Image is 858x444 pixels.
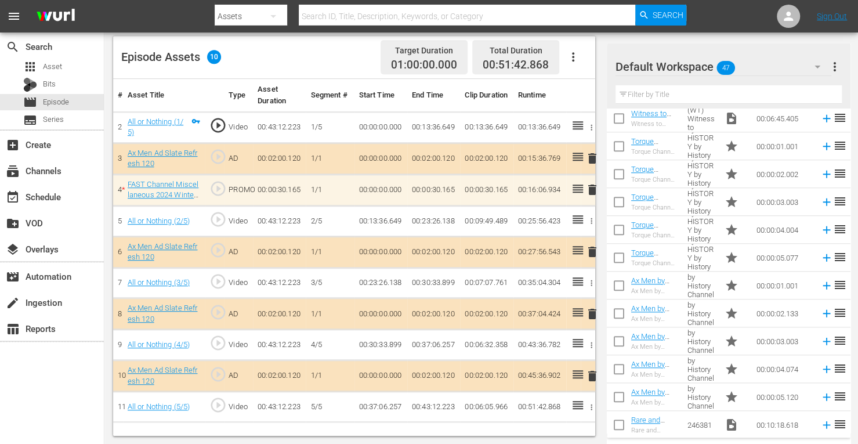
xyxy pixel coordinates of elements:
[683,299,720,327] td: Ax Men by History Channel ID 2
[113,360,123,392] td: 10
[683,411,720,439] td: 246381
[725,251,738,265] span: Promo
[407,206,460,237] td: 00:23:26.138
[585,151,599,165] span: delete
[209,304,227,321] span: play_circle_outline
[354,206,407,237] td: 00:13:36.649
[113,392,123,423] td: 11
[224,79,253,112] th: Type
[209,180,227,197] span: play_circle_outline
[683,188,720,216] td: Torque by HISTORY by History Channel ID 3
[460,392,513,423] td: 00:06:05.966
[407,268,460,298] td: 00:30:33.899
[631,343,678,351] div: Ax Men by History Channel ID Refresh 3
[631,165,667,191] a: Torque Channel ID Refresh 2
[725,334,738,348] span: Promo
[585,367,599,384] button: delete
[631,371,678,378] div: Ax Men by History Channel ID Refresh 4
[635,5,686,26] button: Search
[113,298,123,330] td: 8
[354,298,407,330] td: 00:00:00.000
[631,427,678,434] div: Rare and Wicked 1962 [PERSON_NAME]
[306,268,354,298] td: 3/5
[253,174,306,205] td: 00:00:30.165
[725,306,738,320] span: Promo
[833,194,847,208] span: reorder
[585,183,599,197] span: delete
[820,335,833,348] svg: Add to Episode
[585,182,599,198] button: delete
[752,411,816,439] td: 00:10:18.618
[460,206,513,237] td: 00:09:49.489
[631,259,678,267] div: Torque Channel ID Refresh 5
[616,50,831,83] div: Default Workspace
[585,150,599,167] button: delete
[354,111,407,143] td: 00:00:00.000
[631,221,667,247] a: Torque Channel ID Refresh 4
[253,111,306,143] td: 00:43:12.223
[833,250,847,264] span: reorder
[513,111,566,143] td: 00:13:36.649
[354,268,407,298] td: 00:23:26.138
[224,143,253,174] td: AD
[585,244,599,261] button: delete
[207,50,221,64] span: 10
[354,236,407,268] td: 00:00:00.000
[585,245,599,259] span: delete
[224,360,253,392] td: AD
[631,315,678,323] div: Ax Men by History Channel ID Refresh 2
[683,132,720,160] td: Torque by HISTORY by History Channel ID 1
[28,3,84,30] img: ans4CAIJ8jUAAAAAAAAAAAAAAAAAAAAAAAAgQb4GAAAAAAAAAAAAAAAAAAAAAAAAJMjXAAAAAAAAAAAAAAAAAAAAAAAAgAT5G...
[224,174,253,205] td: PROMO
[683,272,720,299] td: Ax Men by History Channel ID 1
[354,143,407,174] td: 00:00:00.000
[253,206,306,237] td: 00:43:12.223
[6,270,20,284] span: Automation
[209,148,227,165] span: play_circle_outline
[631,232,678,239] div: Torque Channel ID Refresh 4
[513,330,566,360] td: 00:43:36.782
[113,111,123,143] td: 2
[820,140,833,153] svg: Add to Episode
[752,160,816,188] td: 00:00:02.002
[631,276,669,311] a: Ax Men by History Channel ID Refresh 1
[828,53,842,81] button: more_vert
[407,174,460,205] td: 00:00:30.165
[631,176,678,183] div: Torque Channel ID Refresh 2
[585,307,599,321] span: delete
[128,304,198,323] a: Ax Men Ad Slate Refresh 120
[6,216,20,230] span: VOD
[306,298,354,330] td: 1/1
[752,244,816,272] td: 00:00:05.077
[121,50,221,64] div: Episode Assets
[128,242,198,262] a: Ax Men Ad Slate Refresh 120
[43,61,62,73] span: Asset
[7,9,21,23] span: menu
[306,360,354,392] td: 1/1
[306,111,354,143] td: 1/5
[128,402,190,411] a: All or Nothing (5/5)
[631,304,669,339] a: Ax Men by History Channel ID Refresh 2
[128,278,190,287] a: All or Nothing (3/5)
[513,268,566,298] td: 00:35:04.304
[828,60,842,74] span: more_vert
[716,56,735,80] span: 47
[631,148,678,156] div: Torque Channel ID Refresh 1
[833,362,847,376] span: reorder
[391,59,457,72] span: 01:00:00.000
[113,174,123,205] td: 4
[725,390,738,404] span: Promo
[128,366,198,385] a: Ax Men Ad Slate Refresh 120
[23,113,37,127] span: Series
[253,298,306,330] td: 00:02:00.120
[820,307,833,320] svg: Add to Episode
[354,360,407,392] td: 00:00:00.000
[683,244,720,272] td: Torque by HISTORY by History Channel ID 5
[752,188,816,216] td: 00:00:03.003
[725,111,738,125] span: Video
[128,117,184,137] a: All or Nothing (1/5)
[513,360,566,392] td: 00:45:36.902
[6,296,20,310] span: Ingestion
[128,216,190,225] a: All or Nothing (2/5)
[631,204,678,211] div: Torque Channel ID Refresh 3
